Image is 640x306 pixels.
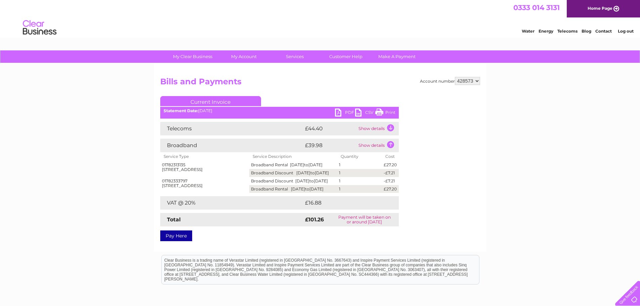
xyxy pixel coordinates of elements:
[249,185,337,193] td: Broadband Rental [DATE] [DATE]
[355,108,375,118] a: CSV
[335,108,355,118] a: PDF
[582,29,591,34] a: Blog
[382,169,398,177] td: -£7.21
[249,169,337,177] td: Broadband Discount [DATE] [DATE]
[382,185,398,193] td: £27.20
[249,161,337,169] td: Broadband Rental [DATE] [DATE]
[216,50,271,63] a: My Account
[267,50,323,63] a: Services
[160,196,303,210] td: VAT @ 20%
[310,170,315,175] span: to
[305,216,324,223] strong: £101.26
[303,196,385,210] td: £16.88
[382,161,398,169] td: £27.20
[162,163,248,172] div: 01782313135 [STREET_ADDRESS]
[330,213,398,226] td: Payment will be taken on or around [DATE]
[618,29,634,34] a: Log out
[160,108,399,113] div: [DATE]
[337,152,382,161] th: Quantity
[420,77,480,85] div: Account number
[160,96,261,106] a: Current Invoice
[160,77,480,90] h2: Bills and Payments
[303,139,357,152] td: £39.98
[337,161,382,169] td: 1
[303,122,357,135] td: £44.40
[249,152,337,161] th: Service Description
[337,177,382,185] td: 1
[309,178,314,183] span: to
[357,139,399,152] td: Show details
[357,122,399,135] td: Show details
[595,29,612,34] a: Contact
[305,186,309,191] span: to
[23,17,57,38] img: logo.png
[165,50,220,63] a: My Clear Business
[162,4,479,33] div: Clear Business is a trading name of Verastar Limited (registered in [GEOGRAPHIC_DATA] No. 3667643...
[318,50,374,63] a: Customer Help
[382,177,398,185] td: -£7.21
[160,139,303,152] td: Broadband
[249,177,337,185] td: Broadband Discount [DATE] [DATE]
[539,29,553,34] a: Energy
[160,230,192,241] a: Pay Here
[160,152,249,161] th: Service Type
[382,152,398,161] th: Cost
[162,179,248,188] div: 01782333797 [STREET_ADDRESS]
[337,169,382,177] td: 1
[369,50,425,63] a: Make A Payment
[167,216,181,223] strong: Total
[557,29,578,34] a: Telecoms
[304,162,308,167] span: to
[164,108,198,113] b: Statement Date:
[337,185,382,193] td: 1
[522,29,535,34] a: Water
[160,122,303,135] td: Telecoms
[375,108,395,118] a: Print
[513,3,560,12] a: 0333 014 3131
